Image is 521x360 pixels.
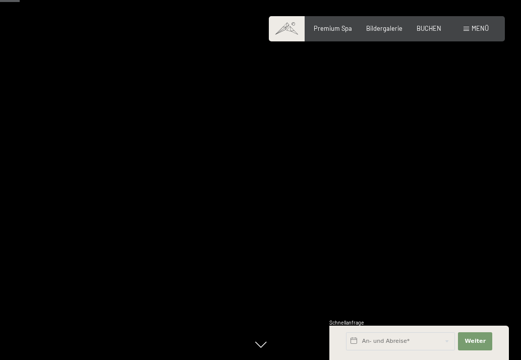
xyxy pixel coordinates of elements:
a: Bildergalerie [366,24,402,32]
a: Premium Spa [314,24,352,32]
span: Menü [472,24,489,32]
a: BUCHEN [417,24,441,32]
button: Weiter [458,332,492,350]
span: Weiter [465,337,486,345]
span: Schnellanfrage [329,320,364,326]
